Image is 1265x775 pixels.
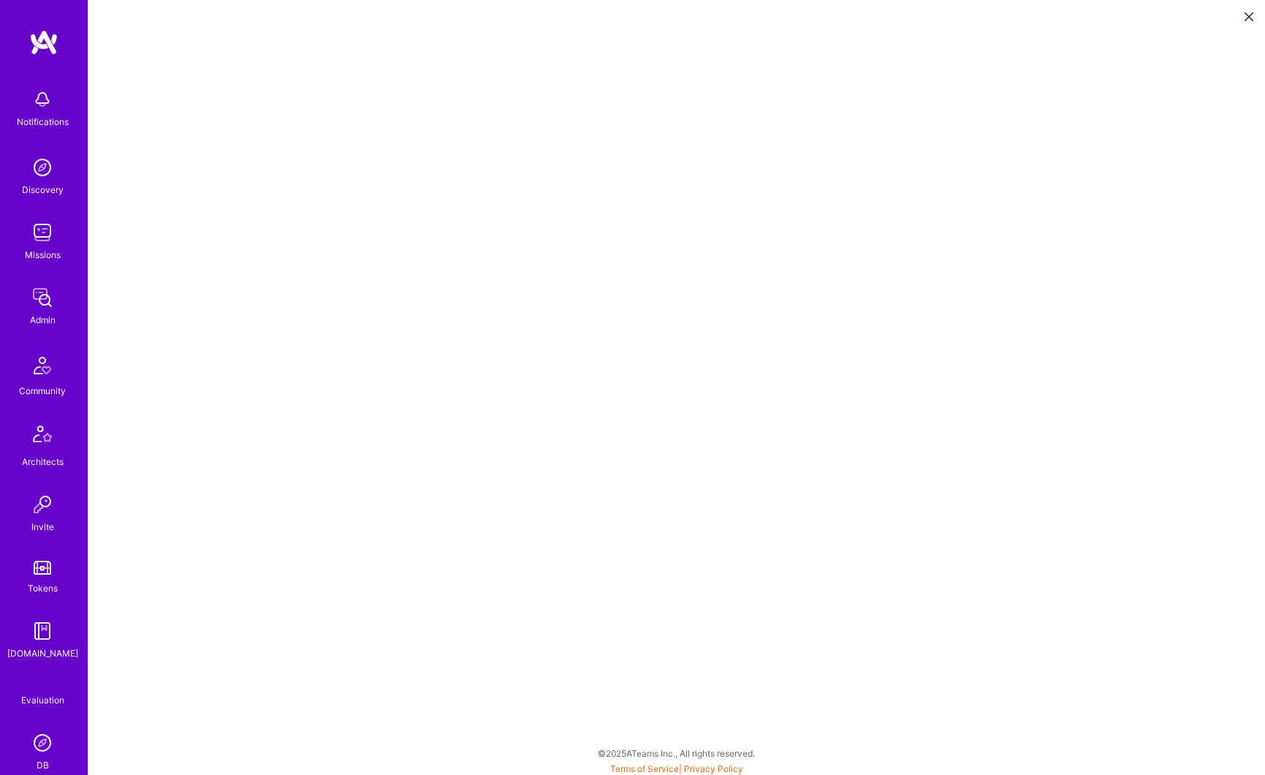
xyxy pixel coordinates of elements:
[28,616,57,646] img: guide book
[29,29,58,56] img: logo
[31,519,54,534] div: Invite
[28,153,57,182] img: discovery
[25,419,60,454] img: Architects
[28,85,57,114] img: bell
[22,182,64,197] div: Discovery
[17,114,69,129] div: Notifications
[21,692,64,708] div: Evaluation
[19,383,66,398] div: Community
[28,283,57,312] img: admin teamwork
[28,728,57,757] img: Admin Search
[22,454,64,469] div: Architects
[1245,12,1253,21] i: icon Close
[7,646,78,661] div: [DOMAIN_NAME]
[34,561,51,575] img: tokens
[25,247,61,262] div: Missions
[30,312,56,328] div: Admin
[37,757,49,773] div: DB
[28,490,57,519] img: Invite
[28,581,58,596] div: Tokens
[25,348,60,383] img: Community
[28,218,57,247] img: teamwork
[37,681,48,692] i: icon SelectionTeam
